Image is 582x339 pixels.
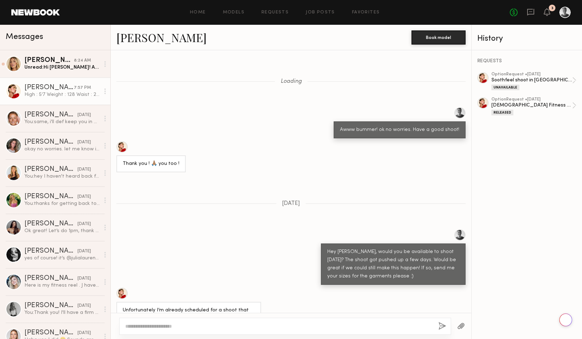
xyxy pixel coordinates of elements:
div: [PERSON_NAME] [24,166,77,173]
div: [PERSON_NAME] [24,111,77,119]
div: [PERSON_NAME] [24,193,77,200]
div: [DATE] [77,248,91,255]
a: Requests [261,10,289,15]
div: Unavailable [491,85,519,90]
div: Ok great! Let’s do 1pm, thank you [24,228,100,234]
a: Home [190,10,206,15]
div: You: Thank you! I'll have a firm answer by [DATE] [24,309,100,316]
a: Job Posts [306,10,335,15]
div: Soothfeel shoot in [GEOGRAPHIC_DATA] [491,77,572,84]
div: Here is my fitness reel . J have a new one too. I was shooting for LA FITNESS and other gyms too! [24,282,100,289]
div: 8:24 AM [74,57,91,64]
a: [PERSON_NAME] [116,30,207,45]
div: [PERSON_NAME] [24,329,77,337]
div: [PERSON_NAME] [24,220,77,228]
div: History [477,35,576,43]
div: okay no worries. let me know if anything changes! :) [24,146,100,153]
div: Thank you ! 🙏🏽 you too ! [123,160,179,168]
div: Unfortunately I’m already scheduled for a shoot that starts in at 12.30pm in [GEOGRAPHIC_DATA]. U... [123,306,255,339]
div: 7:57 PM [74,85,91,91]
div: 3 [551,6,553,10]
button: Book model [411,30,466,45]
div: You: same, i'll def keep you in mind [24,119,100,125]
span: Messages [6,33,43,41]
div: [DATE] [77,275,91,282]
a: optionRequest •[DATE][DEMOGRAPHIC_DATA] Fitness Shoot in a gymReleased [491,97,576,115]
div: Awww bummer! ok no worries. Have a good shoot! [340,126,459,134]
div: yes of course! it’s @julialaurenmccallum [24,255,100,262]
a: Models [223,10,244,15]
div: Released [491,110,513,115]
div: You: hey I haven't heard back from my client. As it's [DATE] and nothing's booked, i dont think t... [24,173,100,180]
span: Loading [281,79,302,85]
a: optionRequest •[DATE]Soothfeel shoot in [GEOGRAPHIC_DATA]Unavailable [491,72,576,90]
div: [PERSON_NAME] [24,248,77,255]
div: [DEMOGRAPHIC_DATA] Fitness Shoot in a gym [491,102,572,109]
div: [DATE] [77,221,91,228]
div: [DATE] [77,303,91,309]
div: [DATE] [77,166,91,173]
div: Hey [PERSON_NAME], would you be available to shoot [DATE]? The shoot got pushed up a few days. Wo... [327,248,459,281]
span: [DATE] [282,201,300,207]
div: [PERSON_NAME] [24,275,77,282]
a: Favorites [352,10,380,15]
div: option Request • [DATE] [491,72,572,77]
a: Book model [411,34,466,40]
div: option Request • [DATE] [491,97,572,102]
div: [PERSON_NAME] [24,57,74,64]
div: You: thanks for getting back to me so quick! [24,200,100,207]
div: REQUESTS [477,59,576,64]
div: [PERSON_NAME] [24,302,77,309]
div: [DATE] [77,194,91,200]
div: High : 5’7 Weight : 128 Waist : 24.5 Hips: 35.5 Tops size: Small /2/4 Bottom : Small [24,91,100,98]
div: [DATE] [77,139,91,146]
div: [DATE] [77,112,91,119]
div: [PERSON_NAME] [24,84,74,91]
div: [PERSON_NAME] [24,139,77,146]
div: Unread: Hi [PERSON_NAME]! Absolutely can move to text for quicker communication if easier on your... [24,64,100,71]
div: [DATE] [77,330,91,337]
